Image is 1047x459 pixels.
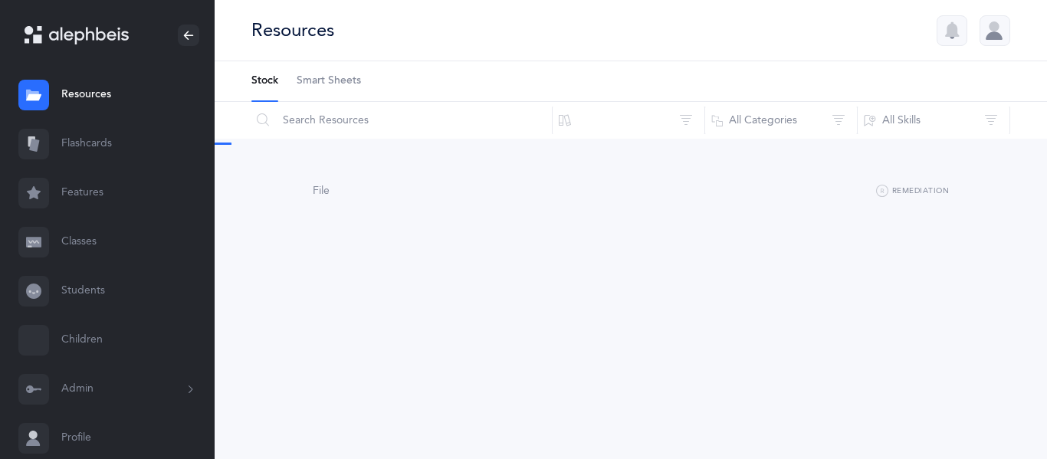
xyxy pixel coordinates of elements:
[313,185,330,197] span: File
[876,182,949,201] button: Remediation
[704,102,858,139] button: All Categories
[297,74,361,89] span: Smart Sheets
[251,18,334,43] div: Resources
[251,102,553,139] input: Search Resources
[857,102,1010,139] button: All Skills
